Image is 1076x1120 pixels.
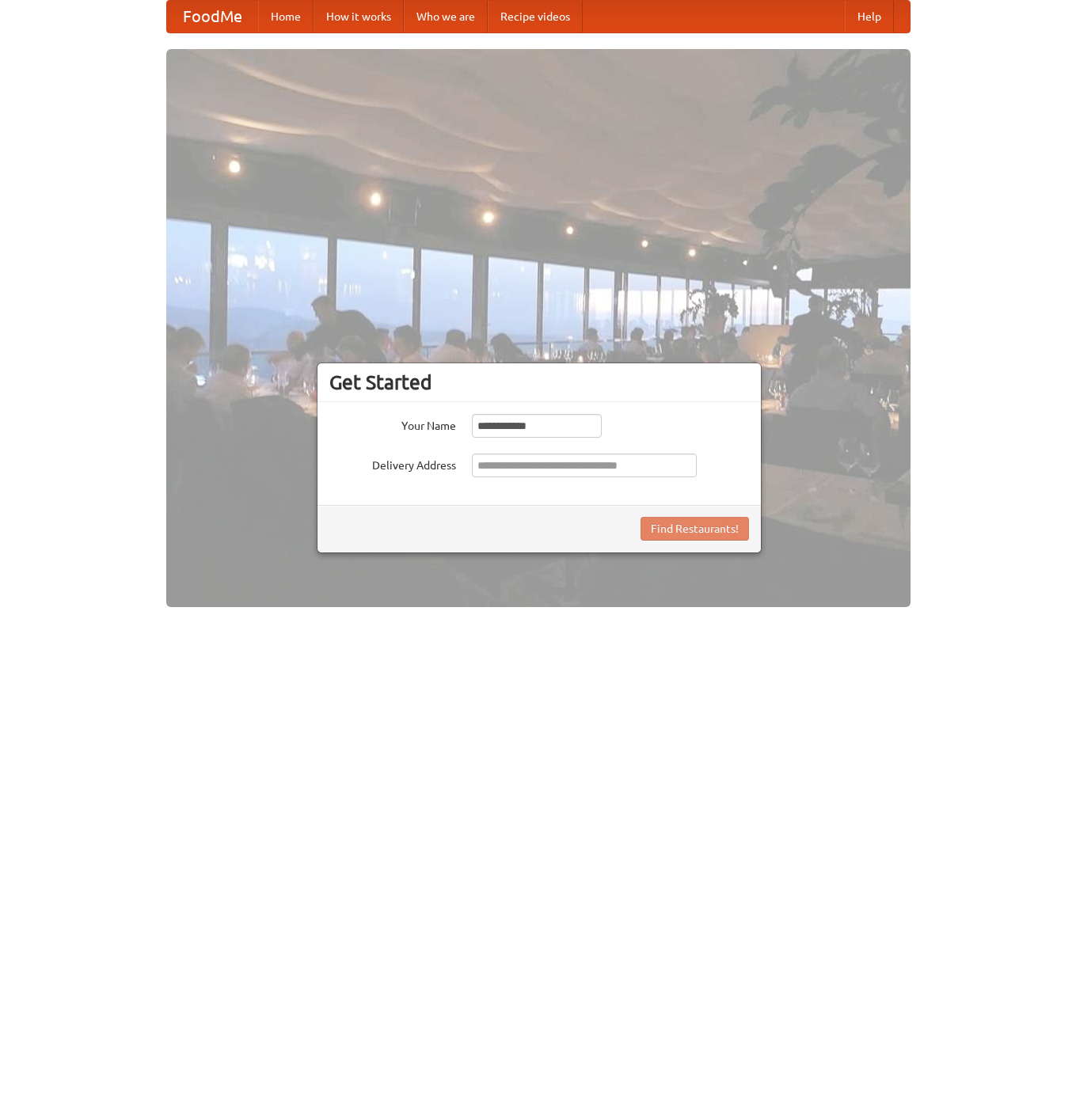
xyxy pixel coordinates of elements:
[258,1,314,32] a: Home
[488,1,583,32] a: Recipe videos
[329,370,749,394] h3: Get Started
[329,454,456,473] label: Delivery Address
[641,517,749,541] button: Find Restaurants!
[167,1,258,32] a: FoodMe
[314,1,404,32] a: How it works
[329,414,456,434] label: Your Name
[845,1,894,32] a: Help
[404,1,488,32] a: Who we are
